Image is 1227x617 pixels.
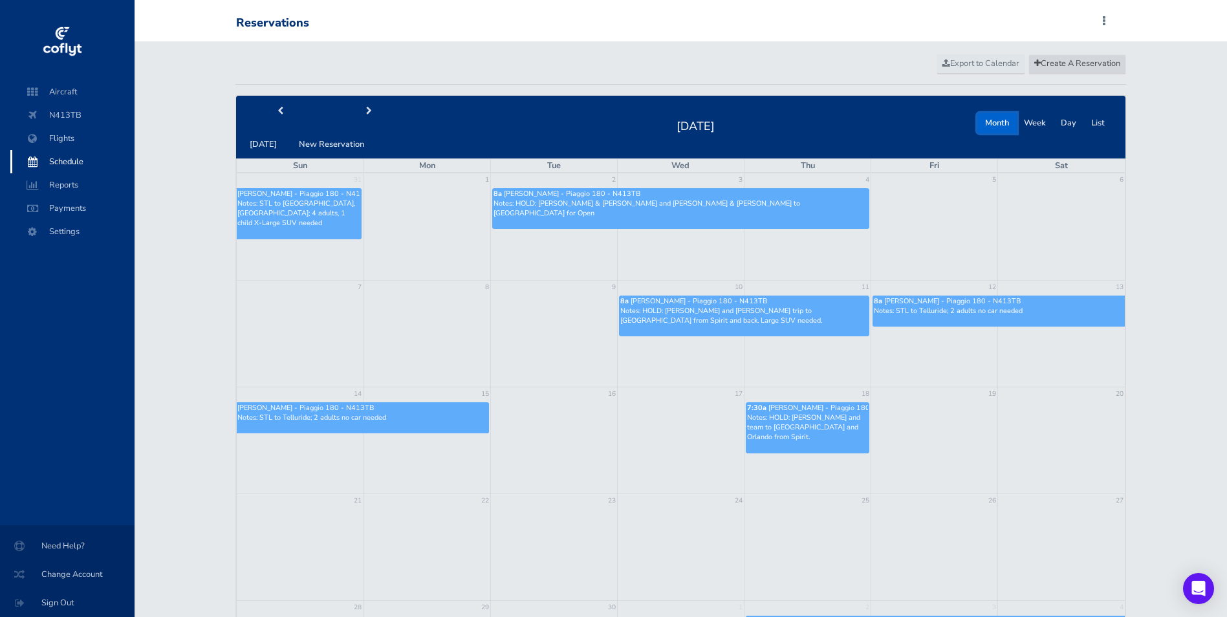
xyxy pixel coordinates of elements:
[737,173,744,186] a: 3
[1034,58,1120,69] span: Create A Reservation
[547,160,561,171] span: Tue
[1118,173,1125,186] a: 6
[23,197,122,220] span: Payments
[237,189,374,199] span: [PERSON_NAME] - Piaggio 180 - N413TB
[484,173,490,186] a: 1
[494,189,502,199] span: 8a
[987,281,997,294] a: 12
[611,281,617,294] a: 9
[987,387,997,400] a: 19
[620,306,868,325] p: Notes: HOLD: [PERSON_NAME] and [PERSON_NAME] trip to [GEOGRAPHIC_DATA] from Spirit and back. Larg...
[23,127,122,150] span: Flights
[987,494,997,507] a: 26
[353,173,363,186] a: 31
[607,494,617,507] a: 23
[607,387,617,400] a: 16
[23,220,122,243] span: Settings
[1016,113,1054,133] button: Week
[929,160,939,171] span: Fri
[237,199,361,228] p: Notes: STL to [GEOGRAPHIC_DATA], [GEOGRAPHIC_DATA]; 4 adults, 1 child X-Large SUV needed
[1055,160,1068,171] span: Sat
[991,601,997,614] a: 3
[1083,113,1113,133] button: List
[737,601,744,614] a: 1
[874,296,882,306] span: 8a
[991,173,997,186] a: 5
[356,281,363,294] a: 7
[242,135,285,155] button: [DATE]
[1114,387,1125,400] a: 20
[874,306,1124,316] p: Notes: STL to Telluride; 2 adults no car needed
[733,281,744,294] a: 10
[977,113,1017,133] button: Month
[41,23,83,61] img: coflyt logo
[733,494,744,507] a: 24
[353,387,363,400] a: 14
[620,296,629,306] span: 8a
[611,173,617,186] a: 2
[937,54,1025,74] a: Export to Calendar
[23,173,122,197] span: Reports
[236,16,309,30] div: Reservations
[671,160,690,171] span: Wed
[16,563,119,586] span: Change Account
[480,494,490,507] a: 22
[1118,601,1125,614] a: 4
[494,199,869,218] p: Notes: HOLD: [PERSON_NAME] & [PERSON_NAME] and [PERSON_NAME] & [PERSON_NAME] to [GEOGRAPHIC_DATA]...
[291,135,372,155] button: New Reservation
[733,387,744,400] a: 17
[23,80,122,103] span: Aircraft
[353,601,363,614] a: 28
[480,601,490,614] a: 29
[419,160,435,171] span: Mon
[669,116,722,134] h2: [DATE]
[607,601,617,614] a: 30
[16,534,119,557] span: Need Help?
[480,387,490,400] a: 15
[23,150,122,173] span: Schedule
[353,494,363,507] a: 21
[293,160,307,171] span: Sun
[1053,113,1084,133] button: Day
[325,102,414,122] button: next
[860,494,871,507] a: 25
[631,296,767,306] span: [PERSON_NAME] - Piaggio 180 - N413TB
[860,387,871,400] a: 18
[23,103,122,127] span: N413TB
[1114,281,1125,294] a: 13
[747,413,868,442] p: Notes: HOLD: [PERSON_NAME] and team to [GEOGRAPHIC_DATA] and Orlando from Spirit.
[504,189,640,199] span: [PERSON_NAME] - Piaggio 180 - N413TB
[801,160,815,171] span: Thu
[884,296,1021,306] span: [PERSON_NAME] - Piaggio 180 - N413TB
[768,403,905,413] span: [PERSON_NAME] - Piaggio 180 - N413TB
[860,281,871,294] a: 11
[237,413,488,422] p: Notes: STL to Telluride; 2 adults no car needed
[864,173,871,186] a: 4
[942,58,1019,69] span: Export to Calendar
[1114,494,1125,507] a: 27
[484,281,490,294] a: 8
[16,591,119,614] span: Sign Out
[1028,54,1126,74] a: Create A Reservation
[747,403,766,413] span: 7:30a
[864,601,871,614] a: 2
[236,102,325,122] button: prev
[237,403,374,413] span: [PERSON_NAME] - Piaggio 180 - N413TB
[1183,573,1214,604] div: Open Intercom Messenger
